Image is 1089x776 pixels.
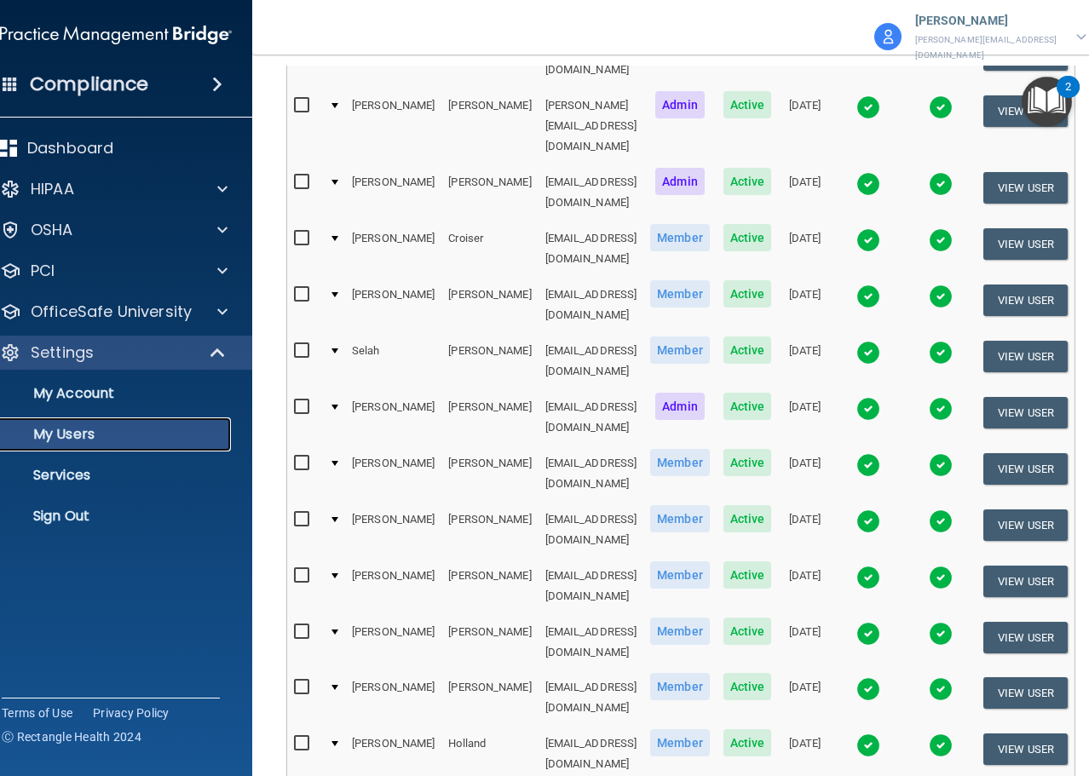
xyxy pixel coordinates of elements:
button: View User [983,397,1068,428]
td: [EMAIL_ADDRESS][DOMAIN_NAME] [539,445,644,502]
button: View User [983,95,1068,127]
span: Member [650,336,710,364]
span: Active [723,91,772,118]
img: tick.e7d51cea.svg [856,509,880,533]
button: View User [983,172,1068,204]
td: [DATE] [778,389,832,445]
p: HIPAA [31,179,74,199]
span: Admin [655,393,705,420]
button: View User [983,677,1068,709]
td: [EMAIL_ADDRESS][DOMAIN_NAME] [539,558,644,614]
span: Active [723,673,772,700]
div: 2 [1065,87,1071,109]
span: Ⓒ Rectangle Health 2024 [2,728,141,745]
td: [PERSON_NAME] [345,389,441,445]
td: [PERSON_NAME] [441,88,538,164]
td: [PERSON_NAME] [441,445,538,502]
span: Admin [655,91,705,118]
td: Selah [345,333,441,389]
p: PCI [31,261,55,281]
img: tick.e7d51cea.svg [856,285,880,308]
img: tick.e7d51cea.svg [929,172,953,196]
img: tick.e7d51cea.svg [929,397,953,421]
img: arrow-down.227dba2b.svg [1076,34,1086,40]
span: Active [723,280,772,308]
img: tick.e7d51cea.svg [856,228,880,252]
img: tick.e7d51cea.svg [856,397,880,421]
img: tick.e7d51cea.svg [856,733,880,757]
button: Open Resource Center, 2 new notifications [1022,77,1072,127]
td: [PERSON_NAME] [345,277,441,333]
h4: Compliance [30,72,148,96]
span: Active [723,168,772,195]
span: Member [650,673,710,700]
img: tick.e7d51cea.svg [929,566,953,589]
td: [DATE] [778,670,832,726]
td: [PERSON_NAME] [345,558,441,614]
td: [DATE] [778,502,832,558]
span: Active [723,729,772,756]
td: [PERSON_NAME] [345,614,441,670]
td: [PERSON_NAME] [441,333,538,389]
td: [PERSON_NAME] [441,502,538,558]
td: [PERSON_NAME] [441,614,538,670]
img: tick.e7d51cea.svg [929,622,953,646]
p: [PERSON_NAME][EMAIL_ADDRESS][DOMAIN_NAME] [915,32,1059,64]
td: [PERSON_NAME] [345,221,441,277]
td: [EMAIL_ADDRESS][DOMAIN_NAME] [539,333,644,389]
td: [PERSON_NAME] [345,164,441,221]
td: [DATE] [778,333,832,389]
td: [PERSON_NAME] [345,445,441,502]
td: [DATE] [778,277,832,333]
td: [EMAIL_ADDRESS][DOMAIN_NAME] [539,389,644,445]
img: avatar.17b06cb7.svg [874,23,902,50]
a: Privacy Policy [93,704,170,721]
p: [PERSON_NAME] [915,10,1059,32]
span: Active [723,393,772,420]
td: [EMAIL_ADDRESS][DOMAIN_NAME] [539,614,644,670]
td: [PERSON_NAME] [441,558,538,614]
img: tick.e7d51cea.svg [929,509,953,533]
span: Member [650,505,710,532]
button: View User [983,566,1068,597]
img: tick.e7d51cea.svg [929,95,953,119]
span: Active [723,561,772,589]
button: View User [983,285,1068,316]
p: OSHA [31,220,73,240]
td: [EMAIL_ADDRESS][DOMAIN_NAME] [539,277,644,333]
td: [DATE] [778,614,832,670]
button: View User [983,453,1068,485]
span: Active [723,618,772,645]
p: OfficeSafe University [31,302,192,322]
img: tick.e7d51cea.svg [929,228,953,252]
button: View User [983,622,1068,653]
img: tick.e7d51cea.svg [929,733,953,757]
img: tick.e7d51cea.svg [929,285,953,308]
button: View User [983,341,1068,372]
p: Dashboard [27,138,113,158]
p: Settings [31,342,94,363]
td: [PERSON_NAME] [345,670,441,726]
img: tick.e7d51cea.svg [929,341,953,365]
td: [PERSON_NAME] [441,277,538,333]
button: View User [983,733,1068,765]
td: [PERSON_NAME] [441,164,538,221]
img: tick.e7d51cea.svg [856,453,880,477]
span: Active [723,224,772,251]
button: View User [983,509,1068,541]
td: [PERSON_NAME] [441,389,538,445]
td: Croiser [441,221,538,277]
span: Admin [655,168,705,195]
td: [DATE] [778,221,832,277]
span: Active [723,505,772,532]
td: [DATE] [778,445,832,502]
td: [EMAIL_ADDRESS][DOMAIN_NAME] [539,221,644,277]
td: [DATE] [778,558,832,614]
td: [EMAIL_ADDRESS][DOMAIN_NAME] [539,670,644,726]
span: Member [650,224,710,251]
span: Member [650,618,710,645]
td: [DATE] [778,164,832,221]
td: [PERSON_NAME] [345,502,441,558]
img: tick.e7d51cea.svg [856,172,880,196]
td: [PERSON_NAME][EMAIL_ADDRESS][DOMAIN_NAME] [539,88,644,164]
